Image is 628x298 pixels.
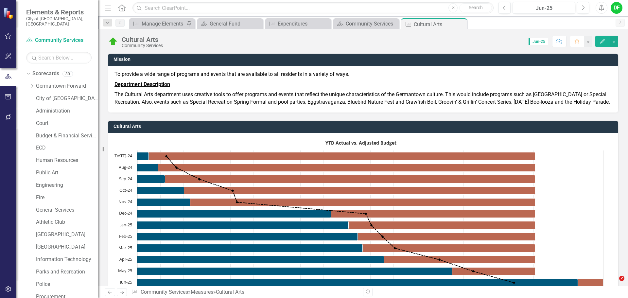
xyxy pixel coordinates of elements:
div: Community Services [122,43,163,48]
a: General Fund [199,20,261,28]
a: Measures [191,289,213,295]
path: Jul-24, 85,370. Adjusted Budget. [137,152,535,160]
div: 80 [62,71,73,77]
text: Sep-24 [119,176,132,182]
a: Administration [36,107,98,115]
path: Aug-24, 85,370. Adjusted Budget. [137,164,535,172]
a: Budget & Financial Services [36,132,98,140]
span: 2 [619,276,624,281]
text: Aug-24 [119,164,132,170]
path: Jul-24, 6,296. Previous YTD Actual. [165,155,168,158]
a: Community Services [335,20,397,28]
path: Aug-24, 4,528. YTD Actual. [137,164,158,172]
div: Jun-25 [515,4,573,12]
iframe: Intercom live chat [606,276,621,291]
text: Dec-24 [119,210,132,216]
a: Community Services [141,289,188,295]
path: Feb-25, 85,370. Adjusted Budget. [137,233,535,241]
a: Police [36,281,98,288]
path: Nov-24, 85,370. Adjusted Budget. [137,199,535,206]
a: Parks and Recreation [36,268,98,276]
span: Elements & Reports [26,8,92,16]
text: Mar-25 [118,245,132,251]
path: Oct-24, 10,091. YTD Actual. [137,187,184,195]
path: Mar-25, 48,339. YTD Actual. [137,244,363,252]
text: YTD Actual vs. Adjusted Budget [325,140,396,146]
path: Sep-24, 13,393. Previous YTD Actual. [198,178,201,181]
text: Feb-25 [119,233,132,239]
strong: Department Description [114,81,170,87]
path: Jun-25, 94,527. YTD Actual. [137,279,578,287]
path: Apr-25, 85,370. Adjusted Budget. [137,256,535,264]
a: [GEOGRAPHIC_DATA] [36,231,98,238]
path: Dec-24, 41,627. YTD Actual. [137,210,331,218]
div: Expenditures [278,20,329,28]
input: Search Below... [26,52,92,63]
text: Jan-25 [120,222,132,228]
path: Feb-25, 52,630. Previous YTD Actual. [381,236,384,238]
span: The Cultural Arts department uses creative tools to offer programs and events that reflect the un... [114,91,610,105]
path: Apr-25, 64,852. Previous YTD Actual. [438,258,441,261]
a: Public Art [36,169,98,177]
a: Expenditures [267,20,329,28]
span: To provide a wide range of programs and events that are available to all residents in a variety o... [114,71,349,77]
path: Jul-24, 2,489. YTD Actual. [137,152,149,160]
a: Fire [36,194,98,202]
path: May-25, 67,599. YTD Actual. [137,268,452,275]
path: Sep-24, 85,370. Adjusted Budget. [137,175,535,183]
path: Oct-24, 85,370. Adjusted Budget. [137,187,535,195]
text: Oct-24 [119,187,132,193]
path: Jun-25, 80,815. Previous YTD Actual. [513,282,515,284]
div: General Fund [210,20,261,28]
a: Athletic Club [36,219,98,226]
text: Apr-25 [119,256,132,262]
path: Nov-24, 11,420. YTD Actual. [137,199,190,206]
div: » » [131,289,358,296]
text: Jun-25 [119,279,132,285]
a: General Services [36,206,98,214]
a: Manage Elements [131,20,185,28]
div: Cultural Arts [414,20,465,28]
path: Oct-24, 20,513. Previous YTD Actual. [232,189,234,192]
text: Nov-24 [118,199,132,204]
h3: Mission [113,57,615,62]
path: Jan-25, 85,370. Adjusted Budget. [137,221,535,229]
h3: Cultural Arts [113,124,615,129]
a: Human Resources [36,157,98,164]
small: City of [GEOGRAPHIC_DATA], [GEOGRAPHIC_DATA] [26,16,92,27]
path: Mar-25, 85,370. Adjusted Budget. [137,244,535,252]
div: Community Services [346,20,397,28]
path: May-25, 85,370. Adjusted Budget. [137,268,535,275]
a: Community Services [26,37,92,44]
path: Nov-24, 21,443. Previous YTD Actual. [236,201,238,203]
span: Search [469,5,483,10]
a: ECD [36,144,98,152]
button: DF [611,2,622,14]
path: Dec-24, 85,370. Adjusted Budget. [137,210,535,218]
a: Scorecards [32,70,59,78]
a: Court [36,120,98,127]
path: Feb-25, 47,333. YTD Actual. [137,233,358,241]
div: Cultural Arts [122,36,163,43]
path: Sep-24, 5,981. YTD Actual. [137,175,165,183]
path: May-25, 72,077. Previous YTD Actual. [472,270,475,272]
g: Adjusted Budget, series 3 of 3. Bar series with 12 bars. [137,152,603,287]
div: Manage Elements [142,20,185,28]
text: May-25 [118,268,132,273]
text: [DATE]-24 [113,153,132,159]
a: City of [GEOGRAPHIC_DATA] [36,95,98,102]
path: Mar-25, 55,305. Previous YTD Actual. [394,247,396,250]
img: On Target [108,36,118,47]
a: Information Technology [36,256,98,263]
path: Jan-25, 45,305. YTD Actual. [137,221,349,229]
input: Search ClearPoint... [132,2,494,14]
path: Jun-25, 99,981. Adjusted Budget. [137,279,603,287]
a: [GEOGRAPHIC_DATA] [36,243,98,251]
button: Jun-25 [513,2,575,14]
div: Cultural Arts [216,289,244,295]
path: Jan-25, 50,217. Previous YTD Actual. [370,224,373,227]
a: Germantown Forward [36,82,98,90]
img: ClearPoint Strategy [3,8,15,19]
a: Engineering [36,182,98,189]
